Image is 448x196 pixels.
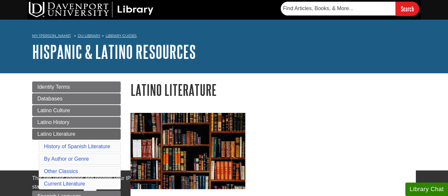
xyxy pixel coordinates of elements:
[32,105,121,116] a: Latino Culture
[37,131,75,137] span: Latino Literature
[44,156,89,162] a: By Author or Genre
[281,2,396,15] input: Find Articles, Books, & More...
[396,2,419,16] input: Search
[78,33,100,38] a: DU Library
[32,93,121,104] a: Databases
[44,169,78,174] a: Other Classics
[281,2,419,16] form: Searches DU Library's articles, books, and more
[106,33,137,38] a: Library Guides
[29,2,153,17] img: DU Library
[44,181,85,187] a: Current Literature
[32,33,71,39] a: My [PERSON_NAME]
[37,119,70,125] span: Latino History
[32,31,416,42] nav: breadcrumb
[131,81,416,98] h1: Latino Literature
[405,183,448,196] button: Library Chat
[37,108,70,113] span: Latino Culture
[44,144,110,149] a: History of Spanish Literature
[37,96,63,101] span: Databases
[32,42,196,62] a: Hispanic & Latino Resources
[32,81,121,93] a: Identity Terms
[131,113,245,189] img: Libros
[37,84,70,90] span: Identity Terms
[32,129,121,140] a: Latino Literature
[32,117,121,128] a: Latino History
